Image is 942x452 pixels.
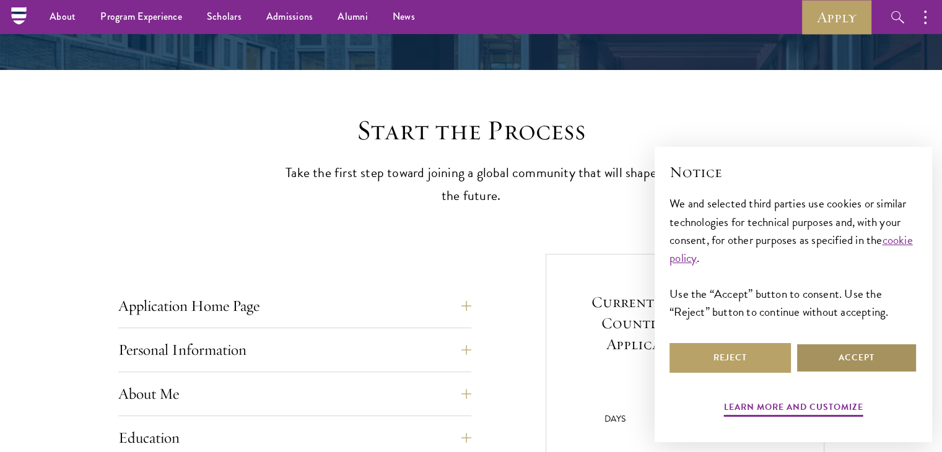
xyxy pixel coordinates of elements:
[118,291,471,321] button: Application Home Page
[118,335,471,365] button: Personal Information
[669,194,917,320] div: We and selected third parties use cookies or similar technologies for technical purposes and, wit...
[724,399,863,419] button: Learn more and customize
[669,162,917,183] h2: Notice
[279,113,663,148] h2: Start the Process
[279,162,663,207] p: Take the first step toward joining a global community that will shape the future.
[669,343,791,373] button: Reject
[669,231,913,267] a: cookie policy
[580,292,790,355] h5: Current Selection Cycle: Countdown to [DATE] Application Deadline
[118,379,471,409] button: About Me
[580,412,650,425] p: Days
[796,343,917,373] button: Accept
